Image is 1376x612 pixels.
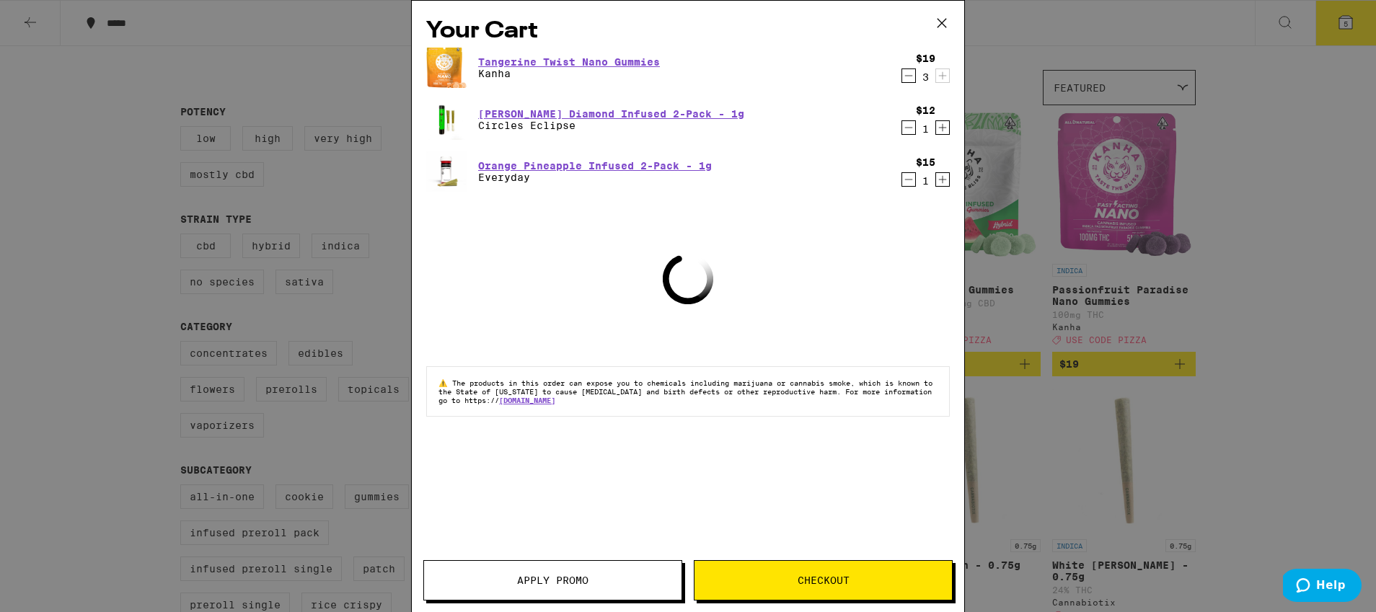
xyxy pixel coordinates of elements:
a: Tangerine Twist Nano Gummies [478,56,660,68]
button: Increment [935,68,950,83]
p: Everyday [478,172,712,183]
p: Circles Eclipse [478,120,744,131]
img: Everyday - Orange Pineapple Infused 2-Pack - 1g [426,151,467,192]
a: Orange Pineapple Infused 2-Pack - 1g [478,160,712,172]
span: ⚠️ [438,378,452,387]
iframe: Opens a widget where you can find more information [1283,569,1362,605]
h2: Your Cart [426,15,950,48]
a: [DOMAIN_NAME] [499,396,555,404]
span: The products in this order can expose you to chemicals including marijuana or cannabis smoke, whi... [438,378,932,404]
img: Kanha - Tangerine Twist Nano Gummies [426,46,467,89]
span: Apply Promo [517,575,588,585]
div: $19 [916,53,935,64]
span: Checkout [798,575,850,585]
a: [PERSON_NAME] Diamond Infused 2-Pack - 1g [478,108,744,120]
button: Checkout [694,560,953,600]
button: Apply Promo [423,560,682,600]
button: Decrement [901,120,916,135]
div: $15 [916,156,935,168]
p: Kanha [478,68,660,79]
div: 3 [916,71,935,83]
div: 1 [916,123,935,135]
div: 1 [916,175,935,187]
div: $12 [916,105,935,116]
button: Decrement [901,68,916,83]
button: Increment [935,172,950,187]
button: Increment [935,120,950,135]
img: Circles Eclipse - Runtz Diamond Infused 2-Pack - 1g [426,99,467,140]
button: Decrement [901,172,916,187]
